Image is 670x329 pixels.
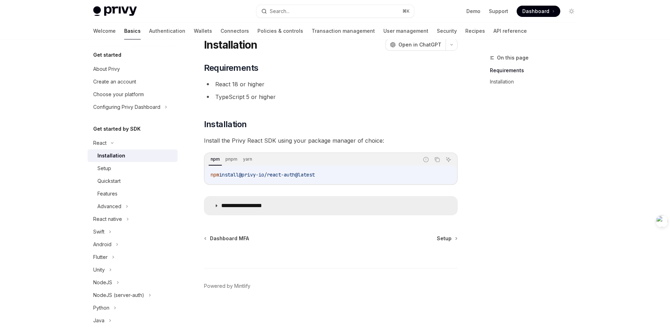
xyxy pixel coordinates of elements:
[398,41,441,48] span: Open in ChatGPT
[124,23,141,39] a: Basics
[204,38,257,51] h1: Installation
[93,77,136,86] div: Create an account
[93,51,121,59] h5: Get started
[433,155,442,164] button: Copy the contents from the code block
[93,139,107,147] div: React
[256,5,414,18] button: Search...⌘K
[204,92,458,102] li: TypeScript 5 or higher
[204,79,458,89] li: React 18 or higher
[93,316,104,325] div: Java
[97,177,121,185] div: Quickstart
[93,90,144,99] div: Choose your platform
[93,291,144,299] div: NodeJS (server-auth)
[421,155,430,164] button: Report incorrect code
[88,175,178,187] a: Quickstart
[93,103,160,111] div: Configuring Privy Dashboard
[402,8,410,14] span: ⌘ K
[93,215,122,223] div: React native
[93,278,112,287] div: NodeJS
[385,39,446,51] button: Open in ChatGPT
[93,304,109,312] div: Python
[210,235,249,242] span: Dashboard MFA
[489,8,508,15] a: Support
[93,240,111,249] div: Android
[93,253,108,261] div: Flutter
[270,7,289,15] div: Search...
[88,162,178,175] a: Setup
[88,75,178,88] a: Create an account
[97,190,117,198] div: Features
[221,23,249,39] a: Connectors
[93,266,105,274] div: Unity
[204,283,250,290] a: Powered by Mintlify
[465,23,485,39] a: Recipes
[219,172,239,178] span: install
[88,187,178,200] a: Features
[97,151,125,160] div: Installation
[312,23,375,39] a: Transaction management
[204,136,458,145] span: Install the Privy React SDK using your package manager of choice:
[241,155,254,163] div: yarn
[88,88,178,101] a: Choose your platform
[205,235,249,242] a: Dashboard MFA
[93,6,137,16] img: light logo
[490,76,583,87] a: Installation
[444,155,453,164] button: Ask AI
[437,235,457,242] a: Setup
[522,8,549,15] span: Dashboard
[194,23,212,39] a: Wallets
[97,202,121,211] div: Advanced
[93,125,141,133] h5: Get started by SDK
[490,65,583,76] a: Requirements
[88,63,178,75] a: About Privy
[466,8,480,15] a: Demo
[209,155,222,163] div: npm
[437,235,452,242] span: Setup
[437,23,457,39] a: Security
[204,62,259,74] span: Requirements
[97,164,111,173] div: Setup
[93,23,116,39] a: Welcome
[93,65,120,73] div: About Privy
[204,119,247,130] span: Installation
[257,23,303,39] a: Policies & controls
[149,23,185,39] a: Authentication
[223,155,240,163] div: pnpm
[88,149,178,162] a: Installation
[211,172,219,178] span: npm
[239,172,315,178] span: @privy-io/react-auth@latest
[383,23,428,39] a: User management
[497,54,529,62] span: On this page
[93,228,104,236] div: Swift
[517,6,560,17] a: Dashboard
[493,23,527,39] a: API reference
[566,6,577,17] button: Toggle dark mode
